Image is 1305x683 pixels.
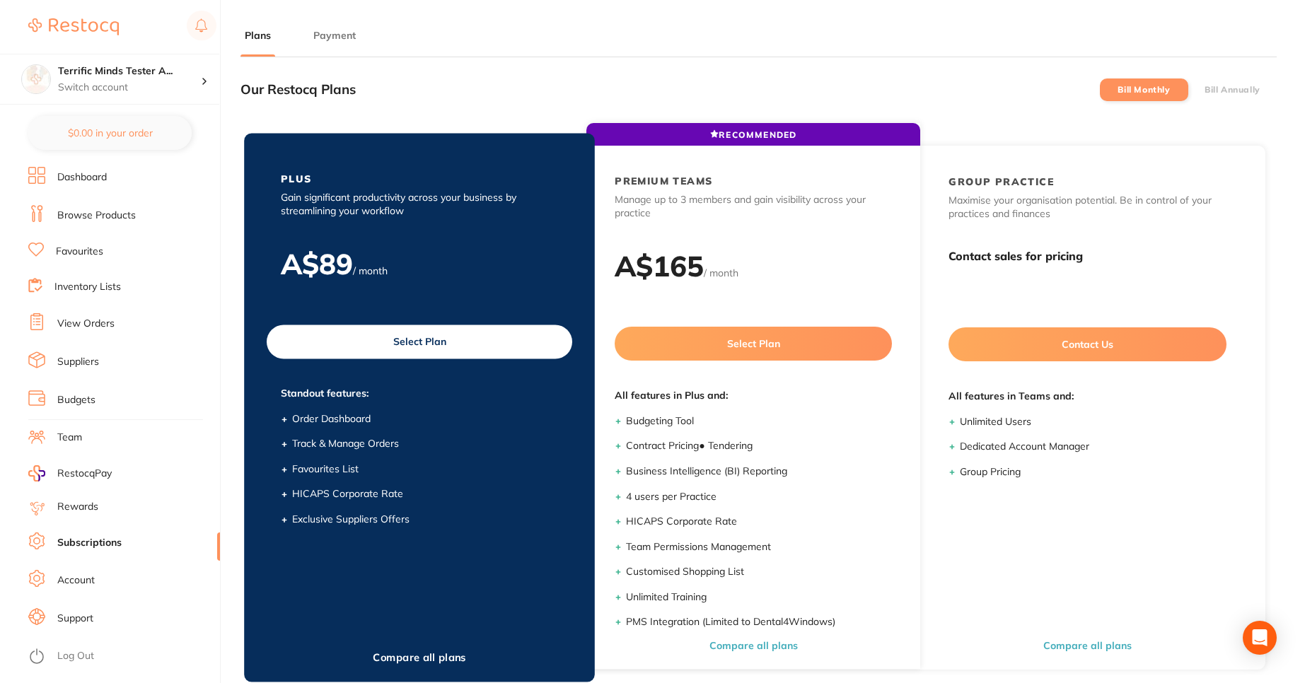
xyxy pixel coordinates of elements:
a: View Orders [57,317,115,331]
a: Suppliers [57,355,99,369]
li: Team Permissions Management [626,540,892,554]
a: RestocqPay [28,465,112,481]
li: Contract Pricing ● Tendering [626,439,892,453]
span: RECOMMENDED [710,129,796,140]
li: Dedicated Account Manager [960,440,1226,454]
button: Payment [309,29,360,42]
li: 4 users per Practice [626,490,892,504]
li: HICAPS Corporate Rate [626,515,892,529]
h3: Contact sales for pricing [949,250,1226,263]
a: Log Out [57,649,94,663]
button: $0.00 in your order [28,116,192,150]
img: Terrific Minds Tester Account [22,65,50,93]
button: Compare all plans [705,639,802,652]
a: Restocq Logo [28,11,119,43]
li: Customised Shopping List [626,565,892,579]
span: / month [353,264,388,277]
a: Subscriptions [57,536,122,550]
label: Bill Annually [1205,85,1260,95]
h2: GROUP PRACTICE [949,175,1054,188]
a: Account [57,573,95,588]
label: Bill Monthly [1118,85,1170,95]
span: All features in Plus and: [615,389,892,403]
a: Dashboard [57,170,107,185]
a: Browse Products [57,209,136,223]
img: Restocq Logo [28,18,119,35]
li: Exclusive Suppliers Offers [292,513,558,527]
span: Standout features: [281,387,558,402]
p: Switch account [58,81,201,95]
li: Favourites List [292,462,558,477]
a: Rewards [57,500,98,514]
li: Track & Manage Orders [292,438,558,452]
li: Unlimited Training [626,590,892,605]
li: Budgeting Tool [626,414,892,428]
li: Order Dashboard [292,412,558,426]
button: Compare all plans [1039,639,1136,652]
img: RestocqPay [28,465,45,481]
a: Inventory Lists [54,280,121,294]
h2: A$ 165 [615,248,704,284]
h2: PLUS [281,173,312,186]
button: Log Out [28,646,216,668]
h4: Terrific Minds Tester Account [58,64,201,78]
li: Unlimited Users [960,415,1226,429]
a: Support [57,612,93,626]
span: / month [704,267,738,279]
a: Favourites [56,245,103,259]
h3: Our Restocq Plans [240,82,356,98]
li: Business Intelligence (BI) Reporting [626,465,892,479]
button: Compare all plans [369,650,470,664]
p: Maximise your organisation potential. Be in control of your practices and finances [949,194,1226,221]
button: Plans [240,29,275,42]
button: Contact Us [949,327,1226,361]
span: RestocqPay [57,467,112,481]
a: Team [57,431,82,445]
h2: PREMIUM TEAMS [615,175,712,187]
p: Gain significant productivity across your business by streamlining your workflow [281,191,558,218]
li: HICAPS Corporate Rate [292,488,558,502]
h2: A$ 89 [281,246,353,281]
span: All features in Teams and: [949,390,1226,404]
a: Budgets [57,393,95,407]
li: PMS Integration (Limited to Dental4Windows) [626,615,892,629]
button: Select Plan [267,325,572,358]
div: Open Intercom Messenger [1243,621,1277,655]
li: Group Pricing [960,465,1226,479]
button: Select Plan [615,327,892,361]
p: Manage up to 3 members and gain visibility across your practice [615,193,892,221]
